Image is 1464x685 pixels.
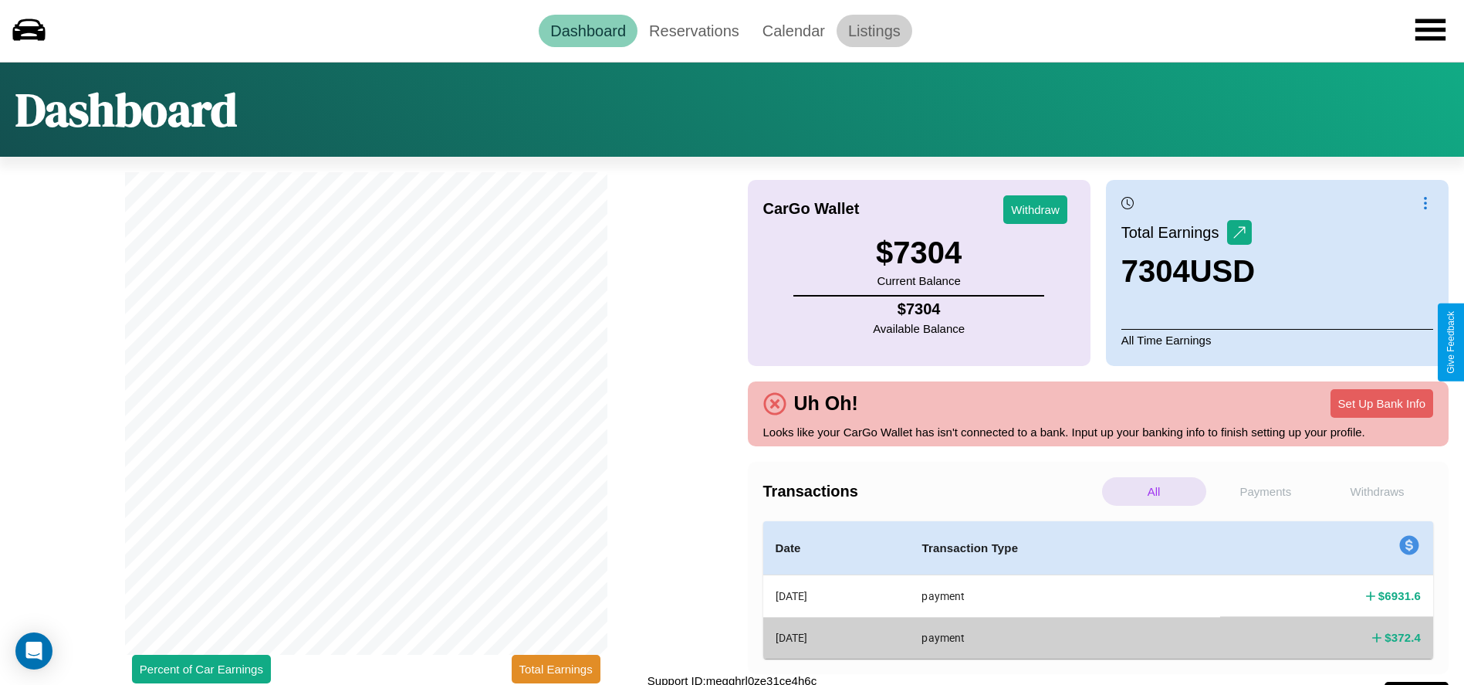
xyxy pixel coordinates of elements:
[873,318,965,339] p: Available Balance
[512,655,600,683] button: Total Earnings
[1445,311,1456,374] div: Give Feedback
[763,200,860,218] h4: CarGo Wallet
[1214,477,1318,506] p: Payments
[876,270,962,291] p: Current Balance
[1121,219,1227,246] p: Total Earnings
[763,422,1434,443] p: Looks like your CarGo Wallet has isn't connected to a bank. Input up your banking info to finish ...
[1102,477,1206,506] p: All
[637,15,751,47] a: Reservations
[1003,195,1067,224] button: Withdraw
[1325,477,1429,506] p: Withdraws
[751,15,837,47] a: Calendar
[15,78,237,141] h1: Dashboard
[776,539,898,558] h4: Date
[763,521,1434,659] table: simple table
[909,575,1220,618] th: payment
[539,15,637,47] a: Dashboard
[921,539,1208,558] h4: Transaction Type
[786,392,866,415] h4: Uh Oh!
[763,483,1098,500] h4: Transactions
[1330,389,1433,418] button: Set Up Bank Info
[837,15,912,47] a: Listings
[132,655,271,683] button: Percent of Car Earnings
[1385,629,1421,646] h4: $ 372.4
[763,617,910,658] th: [DATE]
[1121,254,1255,289] h3: 7304 USD
[1378,588,1421,604] h4: $ 6931.6
[763,575,910,618] th: [DATE]
[1121,329,1433,351] p: All Time Earnings
[876,236,962,270] h3: $ 7304
[873,300,965,318] h4: $ 7304
[909,617,1220,658] th: payment
[15,632,52,670] div: Open Intercom Messenger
